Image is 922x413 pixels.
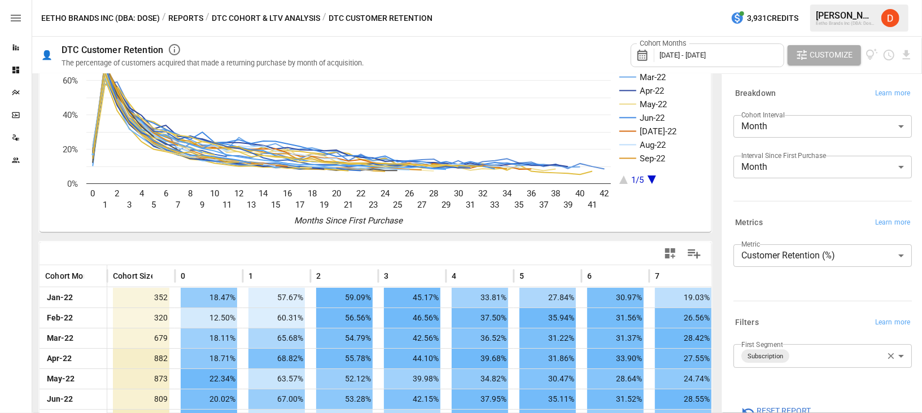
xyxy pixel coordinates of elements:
span: 36.52% [452,328,508,348]
span: 57.67% [248,288,305,307]
div: 👤 [41,50,53,60]
span: 7 [655,270,659,282]
span: 0 [181,270,185,282]
span: Learn more [875,317,910,328]
text: 11 [222,200,231,210]
span: 28.55% [655,389,711,409]
span: 2 [316,270,321,282]
text: 7 [176,200,180,210]
span: Learn more [875,88,910,99]
span: 20.02% [181,389,237,409]
span: 33.81% [452,288,508,307]
text: 3 [127,200,132,210]
span: 68.82% [248,349,305,368]
text: 42 [600,188,609,199]
span: 4 [452,270,456,282]
span: Jan-22 [45,288,75,307]
span: 54.79% [316,328,373,348]
label: Cohort Months [637,38,689,49]
text: 36 [527,188,536,199]
button: Sort [186,268,202,284]
img: Daley Meistrell [881,9,899,27]
span: Cohort Month [45,270,95,282]
text: 20 [332,188,341,199]
span: 320 [113,308,169,328]
text: May-22 [640,99,667,109]
span: 3 [384,270,388,282]
span: 31.56% [587,308,644,328]
span: 42.15% [384,389,440,409]
div: DTC Customer Retention [62,45,163,55]
text: 39 [563,200,573,210]
text: 21 [344,200,353,210]
span: May-22 [45,369,76,389]
div: / [322,11,326,25]
span: 27.55% [655,349,711,368]
text: 29 [442,200,451,210]
span: 18.11% [181,328,237,348]
span: 6 [587,270,592,282]
span: 35.11% [519,389,576,409]
button: View documentation [866,45,879,65]
text: 12 [234,188,243,199]
button: Sort [661,268,676,284]
button: Schedule report [882,49,895,61]
text: 14 [259,188,268,199]
text: 25 [393,200,402,210]
span: Mar-22 [45,328,75,348]
span: 35.94% [519,308,576,328]
span: Learn more [875,217,910,229]
span: Feb-22 [45,308,75,328]
button: Daley Meistrell [875,2,906,34]
text: Jun-22 [640,113,665,123]
text: 18 [308,188,317,199]
span: [DATE] - [DATE] [659,51,706,59]
span: 46.56% [384,308,440,328]
div: The percentage of customers acquired that made a returning purchase by month of acquisition. [62,59,364,67]
span: 3,931 Credits [747,11,798,25]
span: Customize [810,48,853,62]
h6: Filters [735,317,759,329]
span: Subscription [743,350,788,363]
text: Aug-22 [640,140,666,150]
text: 1/5 [632,175,644,185]
button: Sort [593,268,609,284]
text: 28 [430,188,439,199]
text: [DATE]-22 [640,126,676,137]
span: 18.71% [181,349,237,368]
span: Jun-22 [45,389,75,409]
span: 37.95% [452,389,508,409]
label: Cohort Interval [741,110,785,120]
span: 679 [113,328,169,348]
text: 20% [63,144,78,155]
text: Months Since First Purchase [295,216,404,226]
text: 26 [405,188,414,199]
label: Metric [741,239,760,249]
span: 19.03% [655,288,711,307]
text: 13 [247,200,256,210]
span: 33.90% [587,349,644,368]
text: Sep-22 [640,153,665,164]
text: 19 [320,200,329,210]
div: [PERSON_NAME] [816,10,875,21]
span: 56.56% [316,308,373,328]
text: 9 [200,200,205,210]
svg: A chart. [40,29,712,232]
span: 30.47% [519,369,576,389]
button: Download report [900,49,913,61]
text: 23 [369,200,378,210]
span: 31.37% [587,328,644,348]
span: 1 [248,270,253,282]
div: / [162,11,166,25]
div: / [206,11,209,25]
span: 352 [113,288,169,307]
span: 31.52% [587,389,644,409]
text: 38 [551,188,560,199]
div: Month [733,156,912,178]
span: Apr-22 [45,349,73,368]
span: 34.82% [452,369,508,389]
button: Manage Columns [681,241,707,266]
span: 42.56% [384,328,440,348]
button: Sort [85,268,101,284]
